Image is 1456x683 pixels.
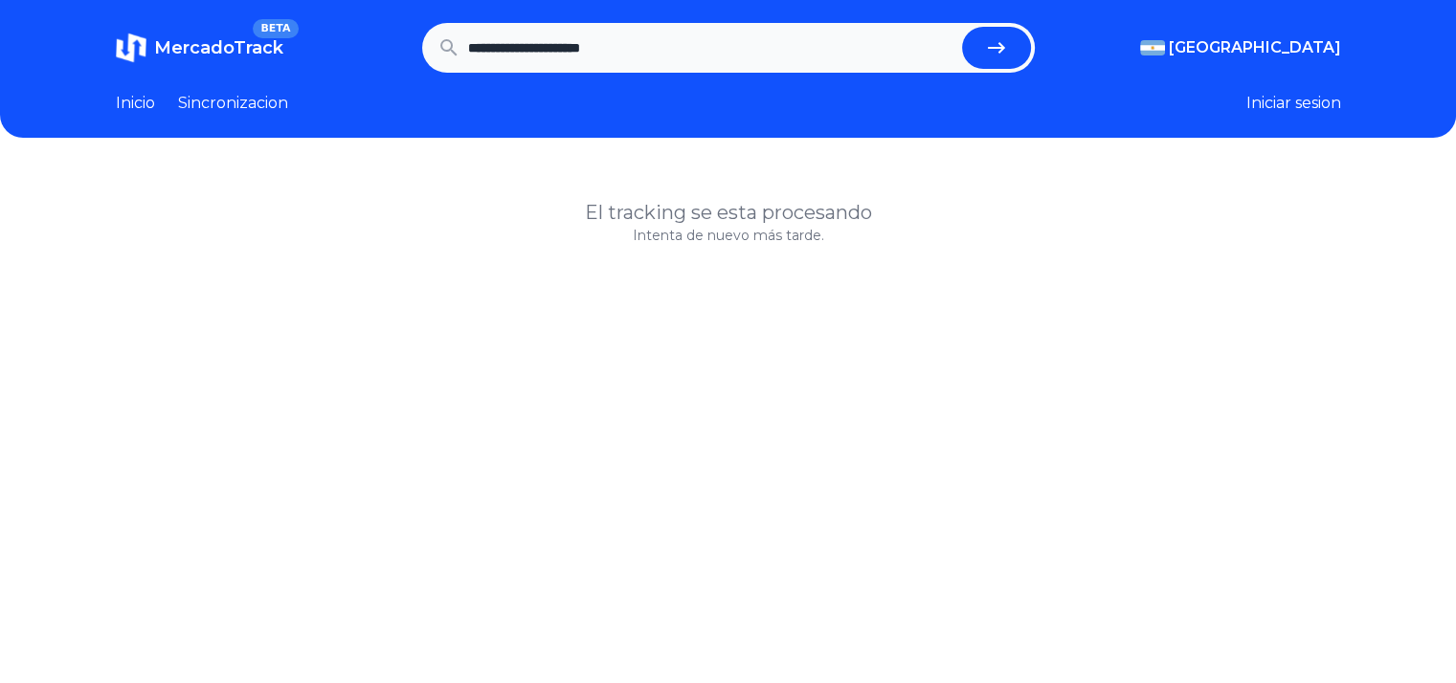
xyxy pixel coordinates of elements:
span: BETA [253,19,298,38]
span: MercadoTrack [154,37,283,58]
img: Argentina [1140,40,1165,55]
a: Inicio [116,92,155,115]
h1: El tracking se esta procesando [116,199,1341,226]
span: [GEOGRAPHIC_DATA] [1169,36,1341,59]
p: Intenta de nuevo más tarde. [116,226,1341,245]
a: Sincronizacion [178,92,288,115]
img: MercadoTrack [116,33,146,63]
button: Iniciar sesion [1246,92,1341,115]
button: [GEOGRAPHIC_DATA] [1140,36,1341,59]
a: MercadoTrackBETA [116,33,283,63]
